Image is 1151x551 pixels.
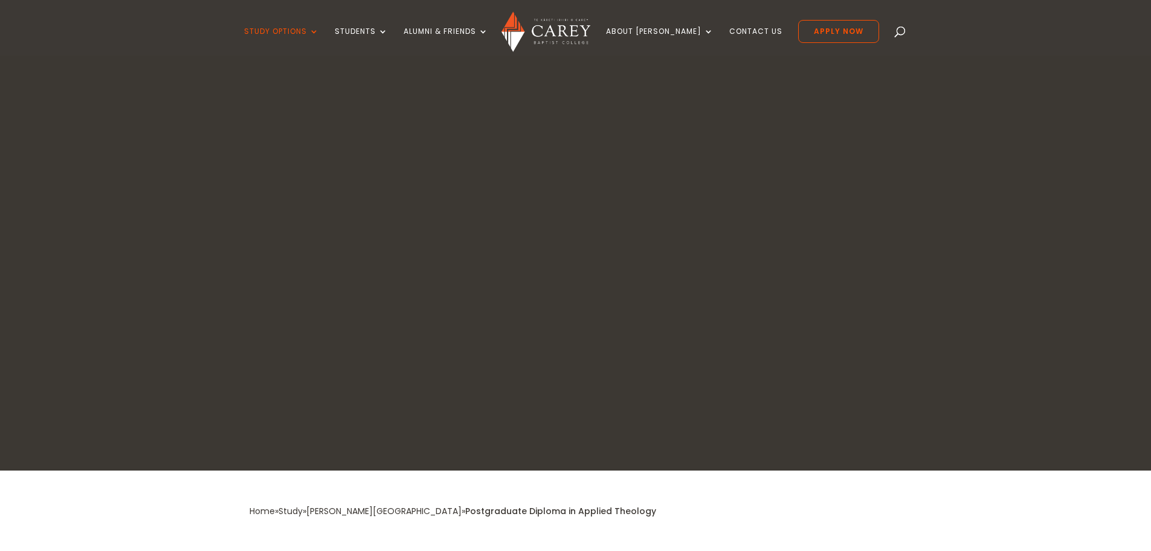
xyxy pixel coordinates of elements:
span: Postgraduate Diploma in Applied Theology [465,505,656,517]
a: Apply Now [798,20,879,43]
a: About [PERSON_NAME] [606,27,714,56]
a: Alumni & Friends [404,27,488,56]
a: Study Options [244,27,319,56]
a: Study [279,505,303,517]
a: [PERSON_NAME][GEOGRAPHIC_DATA] [306,505,462,517]
a: Contact Us [729,27,782,56]
span: » » » [250,505,656,517]
img: Carey Baptist College [501,11,590,52]
a: Home [250,505,275,517]
a: Students [335,27,388,56]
